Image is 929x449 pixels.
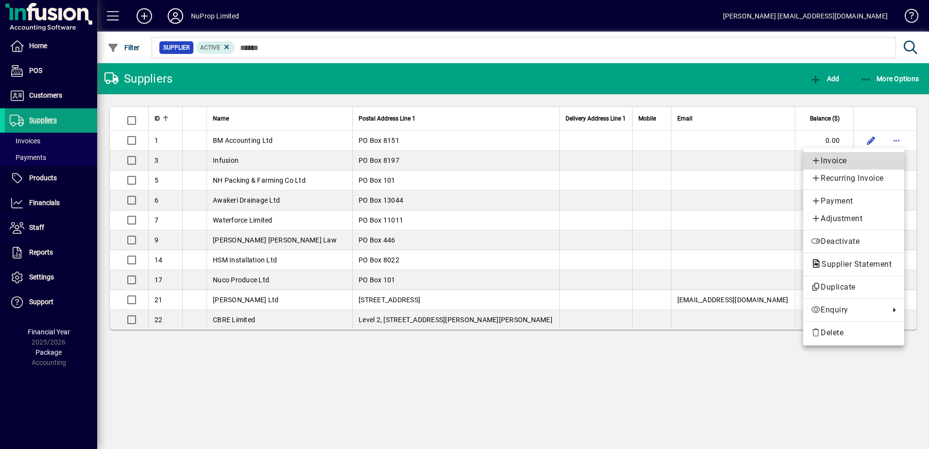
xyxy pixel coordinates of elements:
[811,259,896,269] span: Supplier Statement
[811,327,896,339] span: Delete
[803,233,904,250] button: Deactivate supplier
[811,173,896,184] span: Recurring Invoice
[811,213,896,224] span: Adjustment
[811,236,896,247] span: Deactivate
[811,281,896,293] span: Duplicate
[811,195,896,207] span: Payment
[811,155,896,167] span: Invoice
[811,304,885,316] span: Enquiry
